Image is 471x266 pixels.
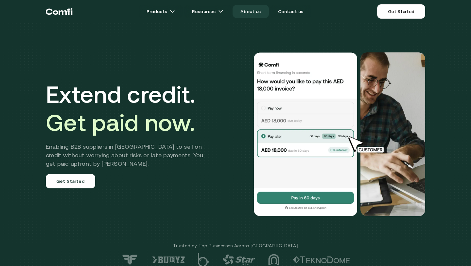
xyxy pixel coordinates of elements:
a: Contact us [270,5,311,18]
a: Productsarrow icons [139,5,183,18]
a: Get Started [46,174,95,188]
img: Would you like to pay this AED 18,000.00 invoice? [360,52,425,216]
img: logo-4 [222,255,255,265]
img: Would you like to pay this AED 18,000.00 invoice? [253,52,358,216]
img: logo-3 [268,254,280,266]
img: logo-6 [152,256,185,263]
a: Return to the top of the Comfi home page [46,2,73,21]
a: Get Started [377,4,425,19]
img: logo-2 [293,256,350,263]
img: cursor [343,135,391,154]
span: Get paid now. [46,109,195,136]
a: About us [233,5,269,18]
h2: Enabling B2B suppliers in [GEOGRAPHIC_DATA] to sell on credit without worrying about risks or lat... [46,142,213,168]
img: arrow icons [170,9,175,14]
img: arrow icons [218,9,223,14]
h1: Extend credit. [46,80,213,137]
a: Resourcesarrow icons [184,5,231,18]
img: logo-7 [121,254,139,265]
